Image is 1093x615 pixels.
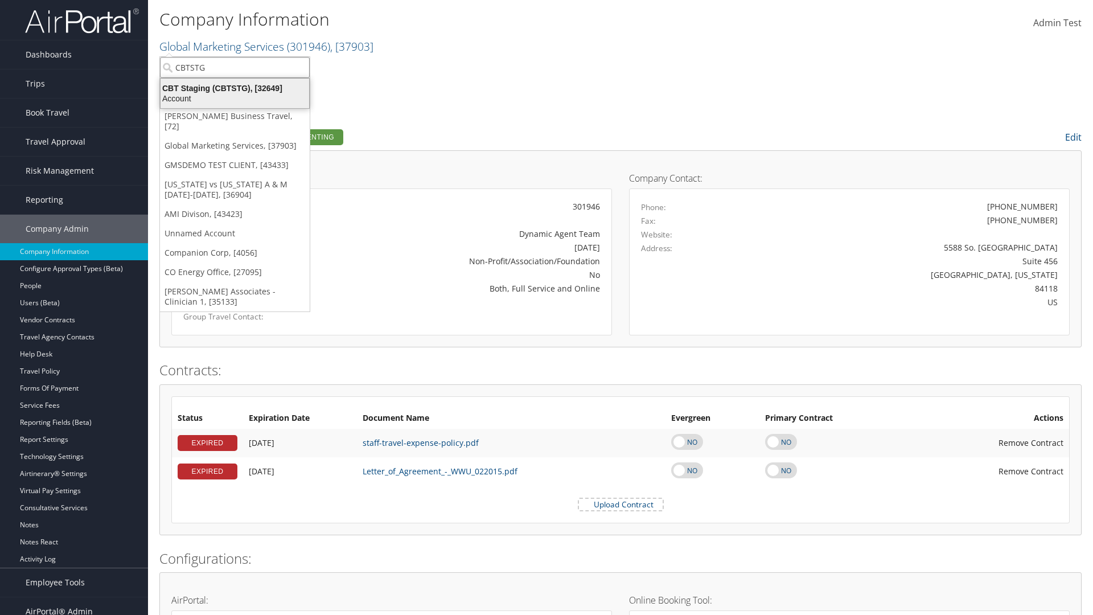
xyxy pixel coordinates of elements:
label: Address: [641,243,672,254]
a: Edit [1065,131,1082,143]
th: Actions [906,408,1069,429]
div: [PHONE_NUMBER] [987,200,1058,212]
i: Remove Contract [987,460,999,482]
div: 84118 [750,282,1058,294]
a: CO Energy Office, [27095] [160,263,310,282]
span: Book Travel [26,99,69,127]
a: Admin Test [1033,6,1082,41]
a: Companion Corp, [4056] [160,243,310,263]
a: GMSDEMO TEST CLIENT, [43433] [160,155,310,175]
a: staff-travel-expense-policy.pdf [363,437,479,448]
div: EXPIRED [178,464,237,479]
span: Company Admin [26,215,89,243]
span: Dashboards [26,40,72,69]
div: Add/Edit Date [249,466,351,477]
div: [GEOGRAPHIC_DATA], [US_STATE] [750,269,1058,281]
span: Trips [26,69,45,98]
h1: Company Information [159,7,774,31]
a: Global Marketing Services [159,39,373,54]
div: 5588 So. [GEOGRAPHIC_DATA] [750,241,1058,253]
input: Search Accounts [160,57,310,78]
h2: Contracts: [159,360,1082,380]
div: Both, Full Service and Online [328,282,600,294]
label: Phone: [641,202,666,213]
th: Status [172,408,243,429]
h2: Configurations: [159,549,1082,568]
div: Non-Profit/Association/Foundation [328,255,600,267]
div: EXPIRED [178,435,237,451]
div: US [750,296,1058,308]
span: [DATE] [249,466,274,477]
span: Employee Tools [26,568,85,597]
div: Suite 456 [750,255,1058,267]
img: airportal-logo.png [25,7,139,34]
i: Remove Contract [987,432,999,454]
div: Add/Edit Date [249,438,351,448]
th: Document Name [357,408,665,429]
span: ( 301946 ) [287,39,330,54]
th: Primary Contract [759,408,906,429]
div: 301946 [328,200,600,212]
label: Fax: [641,215,656,227]
span: [DATE] [249,437,274,448]
span: Remove Contract [999,437,1063,448]
div: [DATE] [328,241,600,253]
a: [PERSON_NAME] Associates - Clinician 1, [35133] [160,282,310,311]
a: Letter_of_Agreement_-_WWU_022015.pdf [363,466,517,477]
th: Evergreen [665,408,759,429]
label: Group Travel Contact: [183,311,311,322]
h4: AirPortal: [171,596,612,605]
h4: Company Contact: [629,174,1070,183]
span: Reporting [26,186,63,214]
a: [US_STATE] vs [US_STATE] A & M [DATE]-[DATE], [36904] [160,175,310,204]
label: Upload Contract [579,499,663,510]
th: Expiration Date [243,408,357,429]
h4: Account Details: [171,174,612,183]
span: Remove Contract [999,466,1063,477]
label: Website: [641,229,672,240]
a: Global Marketing Services, [37903] [160,136,310,155]
div: Account [154,93,316,104]
span: , [ 37903 ] [330,39,373,54]
div: CBT Staging (CBTSTG), [32649] [154,83,316,93]
a: Unnamed Account [160,224,310,243]
span: Admin Test [1033,17,1082,29]
h2: Company Profile: [159,127,769,146]
div: Dynamic Agent Team [328,228,600,240]
span: Risk Management [26,157,94,185]
a: [PERSON_NAME] Business Travel, [72] [160,106,310,136]
span: Travel Approval [26,128,85,156]
h4: Online Booking Tool: [629,596,1070,605]
a: AMI Divison, [43423] [160,204,310,224]
div: [PHONE_NUMBER] [987,214,1058,226]
div: No [328,269,600,281]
